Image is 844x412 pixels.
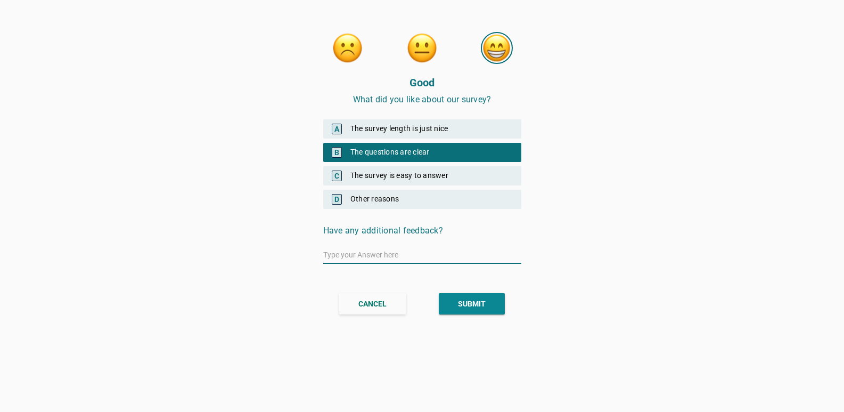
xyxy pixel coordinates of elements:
div: The questions are clear [323,143,521,162]
div: SUBMIT [458,298,486,310]
div: The survey is easy to answer [323,166,521,185]
button: CANCEL [339,293,406,314]
span: What did you like about our survey? [353,94,491,104]
span: A [332,124,342,134]
div: The survey length is just nice [323,119,521,139]
span: B [332,147,342,158]
strong: Good [409,76,435,89]
span: D [332,194,342,205]
div: Other reasons [323,190,521,209]
input: Type your Answer here [323,246,521,263]
span: Have any additional feedback? [323,225,443,236]
span: C [332,171,342,181]
button: SUBMIT [439,293,505,314]
div: CANCEL [358,298,387,310]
